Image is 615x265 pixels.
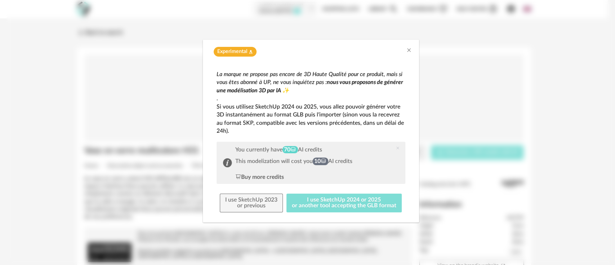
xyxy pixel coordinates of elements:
em: La marque ne propose pas encore de 3D Haute Qualité pour ce produit, mais si vous êtes abonné à U... [217,71,402,85]
p: . [217,94,405,103]
em: nous vous proposons de générer une modélisation 3D par IA ✨ [217,79,403,93]
span: 10 [313,158,328,165]
span: Experimental [217,48,247,55]
span: 70 [282,146,298,154]
div: Buy more credits [235,173,284,181]
button: I use SketchUp 2024 or 2025or another tool accepting the GLB format [286,194,402,212]
div: You currently have AI credits [235,146,352,153]
div: This modelization will cost you AI credits [235,158,352,165]
p: Si vous utilisez SketchUp 2024 ou 2025, vous allez pouvoir générer votre 3D instantanément au for... [217,103,405,135]
div: dialog [203,40,419,222]
button: I use SketchUp 2023or previous [220,194,283,212]
button: Close [406,47,412,54]
span: Flask icon [249,48,253,55]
